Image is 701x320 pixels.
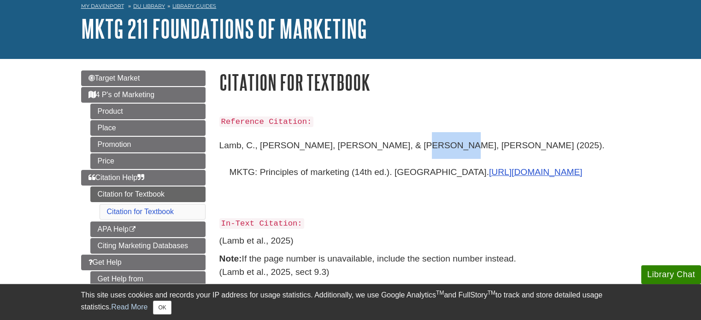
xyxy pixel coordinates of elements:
a: Get Help [81,255,206,270]
a: Read More [111,303,147,311]
a: Citation for Textbook [90,186,206,202]
a: Promotion [90,137,206,152]
a: Product [90,104,206,119]
h1: Citation for Textbook [219,70,620,94]
div: This site uses cookies and records your IP address for usage statistics. Additionally, we use Goo... [81,290,620,314]
span: Target Market [88,74,140,82]
a: Get Help from [PERSON_NAME] [90,271,206,298]
sup: TM [436,290,444,296]
i: This link opens in a new window [129,227,136,233]
a: Library Guides [172,3,216,9]
a: Place [90,120,206,136]
a: 4 P's of Marketing [81,87,206,103]
a: Citing Marketing Databases [90,238,206,254]
a: APA Help [90,221,206,237]
p: If the page number is unavailable, include the section number instead. (Lamb et al., 2025, sect 9.3) [219,252,620,279]
sup: TM [488,290,495,296]
a: [URL][DOMAIN_NAME] [489,167,583,177]
a: Target Market [81,70,206,86]
a: Citation Help [81,170,206,186]
p: Lamb, C., [PERSON_NAME], [PERSON_NAME], & [PERSON_NAME], [PERSON_NAME] (2025). MKTG: Principles o... [219,132,620,212]
strong: Note: [219,254,242,263]
span: 4 P's of Marketing [88,91,155,99]
a: Price [90,153,206,169]
a: My Davenport [81,2,124,10]
p: (Lamb et al., 2025) [219,234,620,248]
span: Citation Help [88,174,145,181]
code: In-Text Citation: [219,218,304,229]
button: Close [153,301,171,314]
button: Library Chat [641,265,701,284]
a: DU Library [133,3,165,9]
span: Get Help [88,258,122,266]
code: Reference Citation: [219,116,314,127]
a: MKTG 211 Foundations of Marketing [81,14,367,43]
a: Citation for Textbook [107,208,174,215]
